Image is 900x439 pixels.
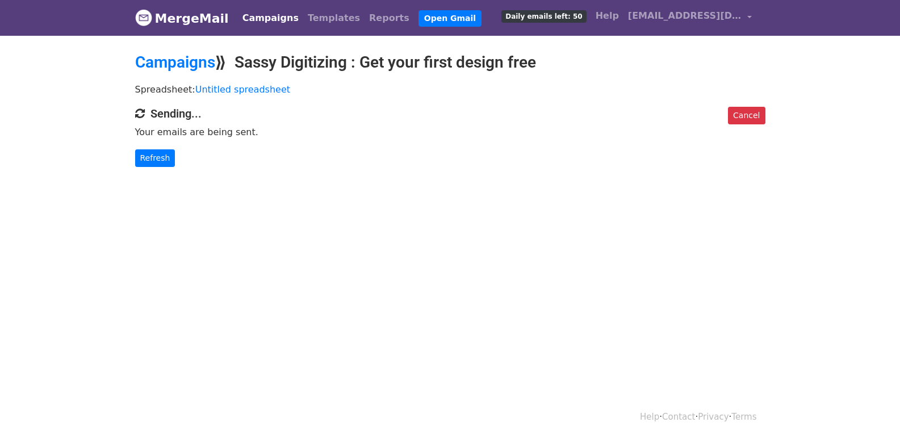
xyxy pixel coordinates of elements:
[623,5,756,31] a: [EMAIL_ADDRESS][DOMAIN_NAME]
[238,7,303,30] a: Campaigns
[135,6,229,30] a: MergeMail
[135,53,765,72] h2: ⟫ Sassy Digitizing : Get your first design free
[195,84,290,95] a: Untitled spreadsheet
[591,5,623,27] a: Help
[731,412,756,422] a: Terms
[501,10,586,23] span: Daily emails left: 50
[497,5,591,27] a: Daily emails left: 50
[135,126,765,138] p: Your emails are being sent.
[135,149,175,167] a: Refresh
[728,107,765,124] a: Cancel
[640,412,659,422] a: Help
[698,412,729,422] a: Privacy
[662,412,695,422] a: Contact
[135,107,765,120] h4: Sending...
[303,7,365,30] a: Templates
[135,9,152,26] img: MergeMail logo
[135,53,215,72] a: Campaigns
[135,83,765,95] p: Spreadsheet:
[365,7,414,30] a: Reports
[628,9,742,23] span: [EMAIL_ADDRESS][DOMAIN_NAME]
[418,10,482,27] a: Open Gmail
